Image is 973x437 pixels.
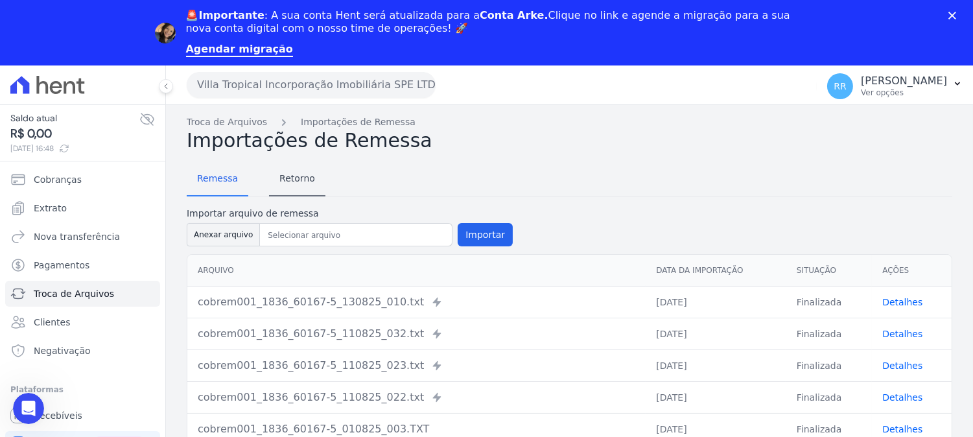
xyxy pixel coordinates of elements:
[198,421,635,437] div: cobrem001_1836_60167-5_010825_003.TXT
[646,381,786,413] td: [DATE]
[187,72,436,98] button: Villa Tropical Incorporação Imobiliária SPE LTDA
[187,223,260,246] button: Anexar arquivo
[480,9,548,21] b: Conta Arke.
[5,403,160,429] a: Recebíveis
[186,43,293,57] a: Agendar migração
[5,195,160,221] a: Extrato
[646,318,786,349] td: [DATE]
[861,75,947,88] p: [PERSON_NAME]
[187,255,646,287] th: Arquivo
[646,349,786,381] td: [DATE]
[269,163,325,196] a: Retorno
[882,297,922,307] a: Detalhes
[155,23,176,43] img: Profile image for Adriane
[301,115,416,129] a: Importações de Remessa
[646,286,786,318] td: [DATE]
[786,286,872,318] td: Finalizada
[786,381,872,413] td: Finalizada
[817,68,973,104] button: RR [PERSON_NAME] Ver opções
[882,392,922,403] a: Detalhes
[882,424,922,434] a: Detalhes
[5,281,160,307] a: Troca de Arquivos
[34,344,91,357] span: Negativação
[34,409,82,422] span: Recebíveis
[186,9,798,35] div: : A sua conta Hent será atualizada para a Clique no link e agende a migração para a sua nova cont...
[198,390,635,405] div: cobrem001_1836_60167-5_110825_022.txt
[10,112,139,125] span: Saldo atual
[272,165,323,191] span: Retorno
[34,287,114,300] span: Troca de Arquivos
[786,349,872,381] td: Finalizada
[882,329,922,339] a: Detalhes
[5,309,160,335] a: Clientes
[34,316,70,329] span: Clientes
[187,207,513,220] label: Importar arquivo de remessa
[5,338,160,364] a: Negativação
[10,143,139,154] span: [DATE] 16:48
[872,255,952,287] th: Ações
[786,318,872,349] td: Finalizada
[187,163,248,196] a: Remessa
[189,165,246,191] span: Remessa
[5,224,160,250] a: Nova transferência
[34,259,89,272] span: Pagamentos
[882,360,922,371] a: Detalhes
[187,129,952,152] h2: Importações de Remessa
[13,393,44,424] iframe: Intercom live chat
[786,255,872,287] th: Situação
[10,125,139,143] span: R$ 0,00
[5,252,160,278] a: Pagamentos
[187,115,267,129] a: Troca de Arquivos
[34,202,67,215] span: Extrato
[198,358,635,373] div: cobrem001_1836_60167-5_110825_023.txt
[198,294,635,310] div: cobrem001_1836_60167-5_130825_010.txt
[10,382,155,397] div: Plataformas
[34,230,120,243] span: Nova transferência
[186,9,264,21] b: 🚨Importante
[34,173,82,186] span: Cobranças
[834,82,846,91] span: RR
[187,115,952,129] nav: Breadcrumb
[646,255,786,287] th: Data da Importação
[458,223,513,246] button: Importar
[263,228,449,243] input: Selecionar arquivo
[861,88,947,98] p: Ver opções
[5,167,160,193] a: Cobranças
[198,326,635,342] div: cobrem001_1836_60167-5_110825_032.txt
[948,12,961,19] div: Fechar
